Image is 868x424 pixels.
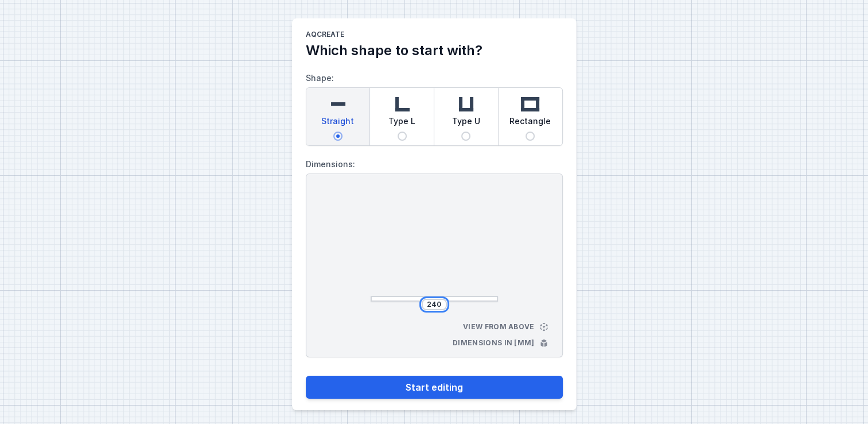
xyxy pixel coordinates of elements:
input: Straight [333,132,342,141]
img: l-shaped.svg [391,92,414,115]
h2: Which shape to start with? [306,41,563,60]
input: Type L [398,132,407,141]
img: straight.svg [326,92,349,115]
label: Shape: [306,69,563,146]
button: Start editing [306,376,563,399]
input: Dimension [mm] [425,300,443,309]
span: Straight [321,115,354,132]
span: Rectangle [509,115,551,132]
span: Type U [452,115,480,132]
input: Type U [461,132,470,141]
h1: AQcreate [306,30,563,41]
img: rectangle.svg [519,92,542,115]
img: u-shaped.svg [454,92,477,115]
span: Type L [388,115,415,132]
input: Rectangle [526,132,535,141]
label: Dimensions: [306,155,563,174]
